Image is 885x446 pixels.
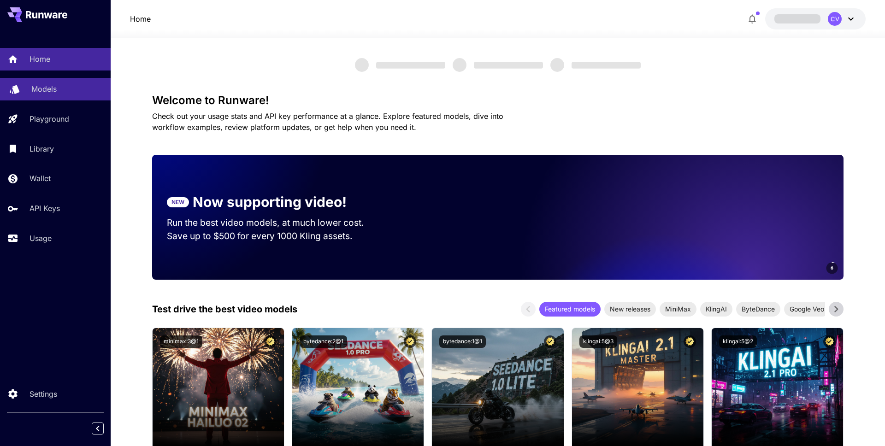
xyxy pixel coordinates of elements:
span: Featured models [539,304,601,314]
img: alt [292,328,424,446]
span: MiniMax [660,304,696,314]
div: MiniMax [660,302,696,317]
p: NEW [171,198,184,206]
div: Google Veo [784,302,830,317]
button: minimax:3@1 [160,335,202,348]
div: ByteDance [736,302,780,317]
button: Collapse sidebar [92,423,104,434]
div: CV [828,12,842,26]
p: Test drive the best video models [152,302,297,316]
span: Check out your usage stats and API key performance at a glance. Explore featured models, dive int... [152,111,503,132]
span: 6 [831,264,833,271]
p: API Keys [29,203,60,214]
span: KlingAI [700,304,732,314]
p: Settings [29,388,57,399]
p: Run the best video models, at much lower cost. [167,216,382,229]
button: klingai:5@2 [719,335,757,348]
img: alt [572,328,703,446]
span: Google Veo [784,304,830,314]
p: Usage [29,233,52,244]
button: Certified Model – Vetted for best performance and includes a commercial license. [264,335,277,348]
button: CV [765,8,866,29]
button: bytedance:2@1 [300,335,347,348]
p: Home [29,53,50,65]
a: Home [130,13,151,24]
div: New releases [604,302,656,317]
img: alt [712,328,843,446]
button: klingai:5@3 [579,335,617,348]
p: Playground [29,113,69,124]
p: Wallet [29,173,51,184]
h3: Welcome to Runware! [152,94,844,107]
button: Certified Model – Vetted for best performance and includes a commercial license. [684,335,696,348]
button: Certified Model – Vetted for best performance and includes a commercial license. [404,335,416,348]
p: Save up to $500 for every 1000 Kling assets. [167,229,382,243]
img: alt [432,328,563,446]
button: bytedance:1@1 [439,335,486,348]
nav: breadcrumb [130,13,151,24]
div: Featured models [539,302,601,317]
p: Models [31,83,57,94]
div: KlingAI [700,302,732,317]
span: New releases [604,304,656,314]
p: Library [29,143,54,154]
img: alt [153,328,284,446]
div: Collapse sidebar [99,420,111,437]
span: ByteDance [736,304,780,314]
p: Now supporting video! [193,192,347,212]
button: Certified Model – Vetted for best performance and includes a commercial license. [544,335,556,348]
button: Certified Model – Vetted for best performance and includes a commercial license. [823,335,836,348]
